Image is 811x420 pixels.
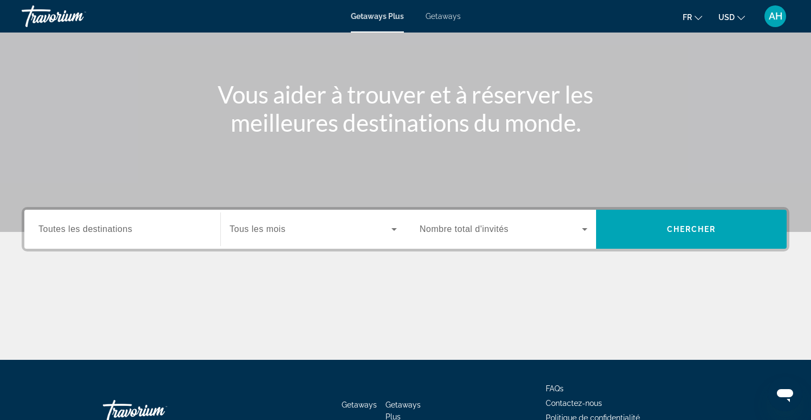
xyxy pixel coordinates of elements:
button: Change currency [718,9,745,25]
a: Getaways Plus [351,12,404,21]
div: Search widget [24,210,787,249]
h1: Vous aider à trouver et à réserver les meilleures destinations du monde. [202,80,609,137]
a: Getaways [426,12,461,21]
a: Getaways [342,400,377,409]
span: Toutes les destinations [38,224,132,234]
a: Contactez-nous [546,399,602,408]
span: Nombre total d'invités [420,224,508,234]
span: AH [769,11,782,22]
button: Change language [683,9,702,25]
iframe: Bouton de lancement de la fenêtre de messagerie [768,377,802,411]
button: User Menu [761,5,789,28]
button: Chercher [596,210,787,249]
a: FAQs [546,384,564,393]
span: Tous les mois [230,224,285,234]
a: Travorium [22,2,130,30]
span: fr [683,13,692,22]
span: Chercher [667,225,716,234]
span: USD [718,13,735,22]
